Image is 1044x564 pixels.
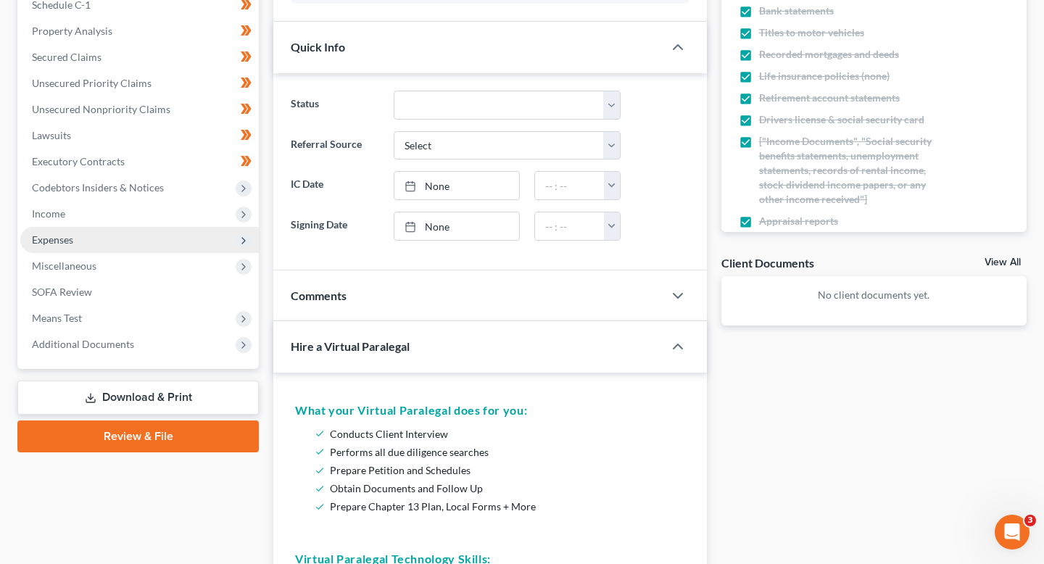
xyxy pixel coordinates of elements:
[394,212,519,240] a: None
[985,257,1021,268] a: View All
[32,233,73,246] span: Expenses
[32,155,125,167] span: Executory Contracts
[1024,515,1036,526] span: 3
[535,172,604,199] input: -- : --
[32,312,82,324] span: Means Test
[995,515,1029,550] iframe: Intercom live chat
[32,181,164,194] span: Codebtors Insiders & Notices
[291,289,347,302] span: Comments
[535,212,604,240] input: -- : --
[20,149,259,175] a: Executory Contracts
[291,40,345,54] span: Quick Info
[32,103,170,115] span: Unsecured Nonpriority Claims
[759,4,834,18] span: Bank statements
[20,123,259,149] a: Lawsuits
[32,129,71,141] span: Lawsuits
[330,425,679,443] li: Conducts Client Interview
[759,134,938,207] span: ["Income Documents", "Social security benefits statements, unemployment statements, records of re...
[32,25,112,37] span: Property Analysis
[759,214,838,228] span: Appraisal reports
[20,70,259,96] a: Unsecured Priority Claims
[283,131,386,160] label: Referral Source
[394,172,519,199] a: None
[283,171,386,200] label: IC Date
[733,288,1015,302] p: No client documents yet.
[32,286,92,298] span: SOFA Review
[330,479,679,497] li: Obtain Documents and Follow Up
[295,402,685,419] h5: What your Virtual Paralegal does for you:
[20,279,259,305] a: SOFA Review
[283,212,386,241] label: Signing Date
[759,25,864,40] span: Titles to motor vehicles
[20,44,259,70] a: Secured Claims
[759,47,899,62] span: Recorded mortgages and deeds
[291,339,410,353] span: Hire a Virtual Paralegal
[330,443,679,461] li: Performs all due diligence searches
[32,207,65,220] span: Income
[759,69,890,83] span: Life insurance policies (none)
[721,255,814,270] div: Client Documents
[32,338,134,350] span: Additional Documents
[330,461,679,479] li: Prepare Petition and Schedules
[20,96,259,123] a: Unsecured Nonpriority Claims
[283,91,386,120] label: Status
[759,112,924,127] span: Drivers license & social security card
[17,420,259,452] a: Review & File
[32,260,96,272] span: Miscellaneous
[330,497,679,515] li: Prepare Chapter 13 Plan, Local Forms + More
[759,91,900,105] span: Retirement account statements
[32,77,152,89] span: Unsecured Priority Claims
[32,51,101,63] span: Secured Claims
[17,381,259,415] a: Download & Print
[20,18,259,44] a: Property Analysis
